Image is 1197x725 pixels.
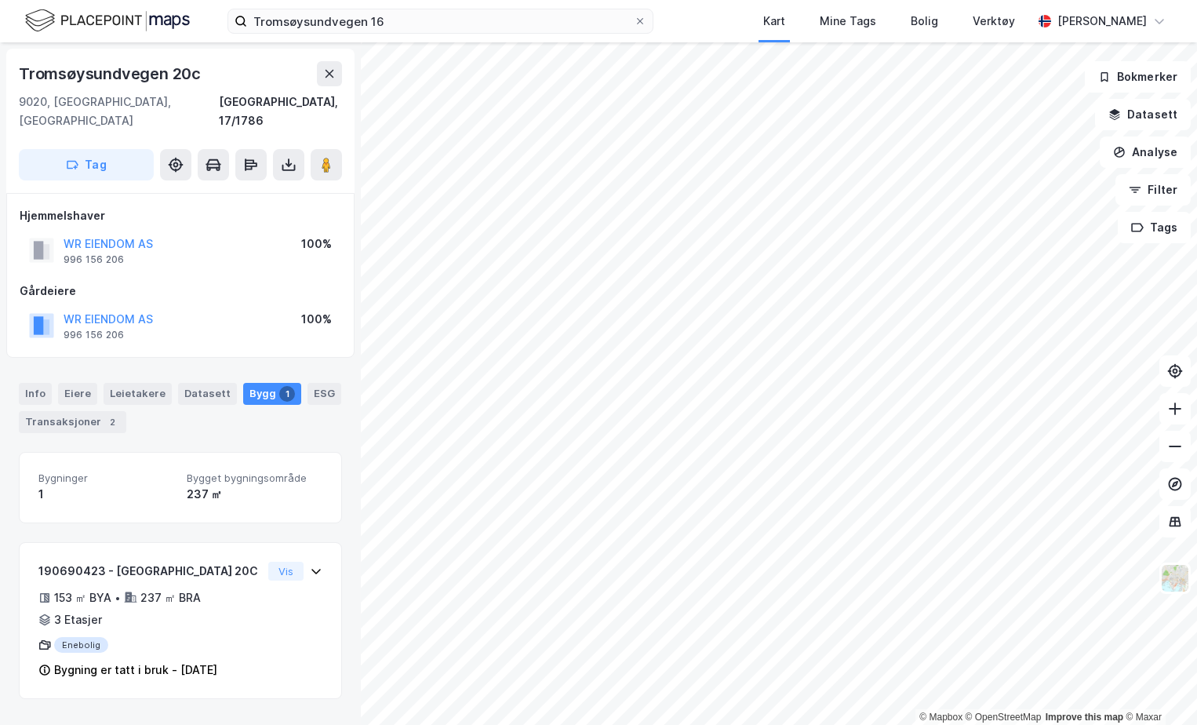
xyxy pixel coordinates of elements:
[187,472,322,485] span: Bygget bygningsområde
[19,61,204,86] div: Tromsøysundvegen 20c
[58,383,97,405] div: Eiere
[1118,212,1191,243] button: Tags
[104,383,172,405] div: Leietakere
[64,329,124,341] div: 996 156 206
[301,310,332,329] div: 100%
[919,712,962,723] a: Mapbox
[1115,174,1191,206] button: Filter
[38,472,174,485] span: Bygninger
[54,661,217,679] div: Bygning er tatt i bruk - [DATE]
[279,386,295,402] div: 1
[20,282,341,301] div: Gårdeiere
[20,206,341,225] div: Hjemmelshaver
[19,149,154,180] button: Tag
[140,588,201,607] div: 237 ㎡ BRA
[1085,61,1191,93] button: Bokmerker
[115,592,121,604] div: •
[268,562,304,581] button: Vis
[38,485,174,504] div: 1
[763,12,785,31] div: Kart
[301,235,332,253] div: 100%
[187,485,322,504] div: 237 ㎡
[911,12,938,31] div: Bolig
[1119,650,1197,725] div: Kontrollprogram for chat
[19,411,126,433] div: Transaksjoner
[1100,137,1191,168] button: Analyse
[219,93,342,130] div: [GEOGRAPHIC_DATA], 17/1786
[820,12,876,31] div: Mine Tags
[19,93,219,130] div: 9020, [GEOGRAPHIC_DATA], [GEOGRAPHIC_DATA]
[64,253,124,266] div: 996 156 206
[54,588,111,607] div: 153 ㎡ BYA
[973,12,1015,31] div: Verktøy
[1160,563,1190,593] img: Z
[104,414,120,430] div: 2
[243,383,301,405] div: Bygg
[1046,712,1123,723] a: Improve this map
[54,610,102,629] div: 3 Etasjer
[966,712,1042,723] a: OpenStreetMap
[1057,12,1147,31] div: [PERSON_NAME]
[38,562,262,581] div: 190690423 - [GEOGRAPHIC_DATA] 20C
[25,7,190,35] img: logo.f888ab2527a4732fd821a326f86c7f29.svg
[1095,99,1191,130] button: Datasett
[178,383,237,405] div: Datasett
[307,383,341,405] div: ESG
[247,9,634,33] input: Søk på adresse, matrikkel, gårdeiere, leietakere eller personer
[1119,650,1197,725] iframe: Chat Widget
[19,383,52,405] div: Info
